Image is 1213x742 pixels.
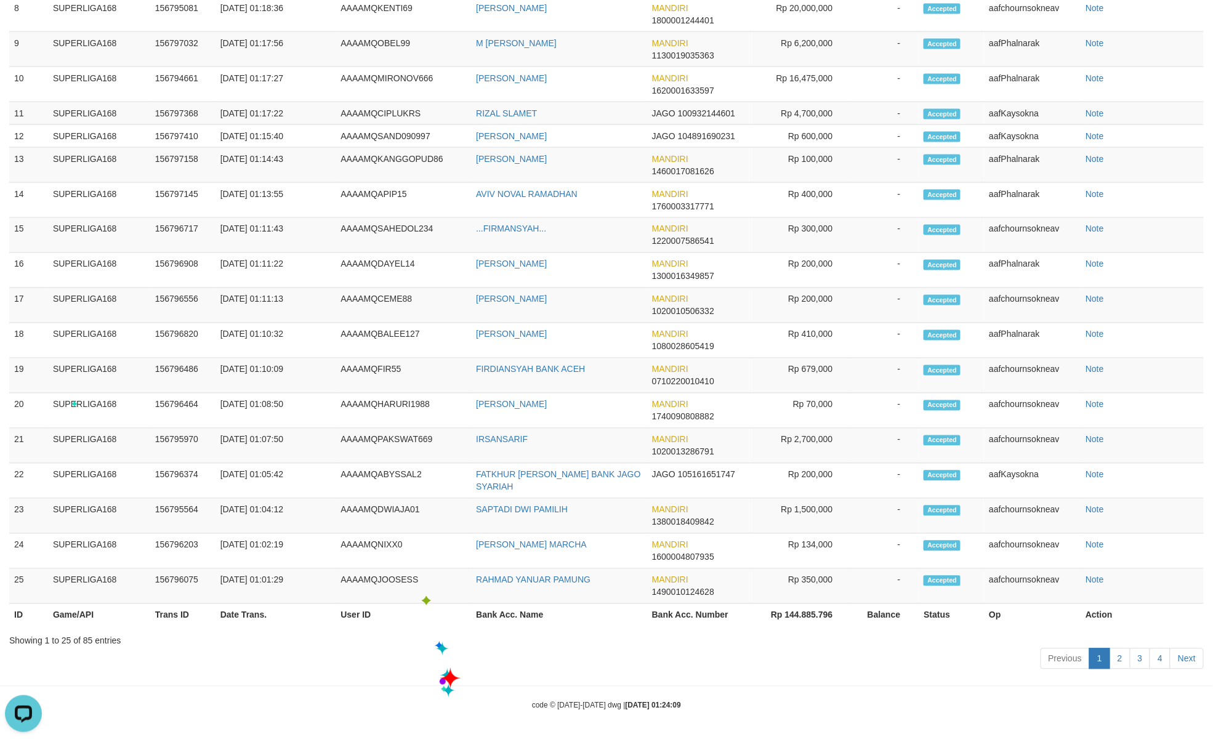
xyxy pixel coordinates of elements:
[476,131,547,141] a: [PERSON_NAME]
[1086,73,1104,83] a: Note
[652,329,688,339] span: MANDIRI
[476,540,587,550] a: [PERSON_NAME] MARCHA
[476,470,640,492] a: FATKHUR [PERSON_NAME] BANK JAGO SYARIAH
[336,464,471,499] td: AAAAMQABYSSAL2
[9,499,48,534] td: 23
[1086,154,1104,164] a: Note
[9,464,48,499] td: 22
[48,464,150,499] td: SUPERLIGA168
[9,604,48,627] th: ID
[9,288,48,323] td: 17
[984,534,1081,569] td: aafchournsokneav
[749,393,852,429] td: Rp 70,000
[749,499,852,534] td: Rp 1,500,000
[852,464,919,499] td: -
[924,435,961,446] span: Accepted
[216,429,336,464] td: [DATE] 01:07:50
[1081,604,1204,627] th: Action
[476,365,585,374] a: FIRDIANSYAH BANK ACEH
[150,358,216,393] td: 156796486
[216,218,336,253] td: [DATE] 01:11:43
[984,67,1081,102] td: aafPhalnarak
[749,32,852,67] td: Rp 6,200,000
[150,323,216,358] td: 156796820
[924,330,961,341] span: Accepted
[852,604,919,627] th: Balance
[476,435,528,445] a: IRSANSARIF
[476,108,537,118] a: RIZAL SLAMET
[749,288,852,323] td: Rp 200,000
[652,505,688,515] span: MANDIRI
[652,470,675,480] span: JAGO
[924,400,961,411] span: Accepted
[924,4,961,14] span: Accepted
[1086,505,1104,515] a: Note
[216,499,336,534] td: [DATE] 01:04:12
[216,393,336,429] td: [DATE] 01:08:50
[48,67,150,102] td: SUPERLIGA168
[924,260,961,270] span: Accepted
[1086,38,1104,48] a: Note
[150,148,216,183] td: 156797158
[678,131,735,141] span: Copy 104891690231 to clipboard
[749,534,852,569] td: Rp 134,000
[852,125,919,148] td: -
[984,288,1081,323] td: aafchournsokneav
[984,218,1081,253] td: aafchournsokneav
[924,576,961,586] span: Accepted
[336,358,471,393] td: AAAAMQFIR55
[852,323,919,358] td: -
[336,253,471,288] td: AAAAMQDAYEL14
[48,358,150,393] td: SUPERLIGA168
[652,447,714,457] span: Copy 1020013286791 to clipboard
[1086,435,1104,445] a: Note
[48,183,150,218] td: SUPERLIGA168
[652,307,714,317] span: Copy 1020010506332 to clipboard
[652,412,714,422] span: Copy 1740090808882 to clipboard
[652,201,714,211] span: Copy 1760003317771 to clipboard
[1086,575,1104,585] a: Note
[476,224,546,234] a: ...FIRMANSYAH...
[749,102,852,125] td: Rp 4,700,000
[9,125,48,148] td: 12
[48,534,150,569] td: SUPERLIGA168
[476,259,547,269] a: [PERSON_NAME]
[852,102,919,125] td: -
[984,183,1081,218] td: aafPhalnarak
[9,358,48,393] td: 19
[216,534,336,569] td: [DATE] 01:02:19
[678,108,735,118] span: Copy 100932144601 to clipboard
[1089,648,1110,669] a: 1
[852,183,919,218] td: -
[1086,224,1104,234] a: Note
[476,154,547,164] a: [PERSON_NAME]
[476,189,578,199] a: AVIV NOVAL RAMADHAN
[476,294,547,304] a: [PERSON_NAME]
[48,125,150,148] td: SUPERLIGA168
[150,569,216,604] td: 156796075
[749,148,852,183] td: Rp 100,000
[336,288,471,323] td: AAAAMQCEME88
[9,569,48,604] td: 25
[532,701,681,710] small: code © [DATE]-[DATE] dwg |
[1086,294,1104,304] a: Note
[9,429,48,464] td: 21
[924,109,961,119] span: Accepted
[984,604,1081,627] th: Op
[150,218,216,253] td: 156796717
[336,32,471,67] td: AAAAMQOBEL99
[652,294,688,304] span: MANDIRI
[852,358,919,393] td: -
[48,32,150,67] td: SUPERLIGA168
[652,540,688,550] span: MANDIRI
[336,534,471,569] td: AAAAMQNIXX0
[652,575,688,585] span: MANDIRI
[984,569,1081,604] td: aafchournsokneav
[652,15,714,25] span: Copy 1800001244401 to clipboard
[336,323,471,358] td: AAAAMQBALEE127
[852,288,919,323] td: -
[150,534,216,569] td: 156796203
[216,323,336,358] td: [DATE] 01:10:32
[336,429,471,464] td: AAAAMQPAKSWAT669
[652,38,688,48] span: MANDIRI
